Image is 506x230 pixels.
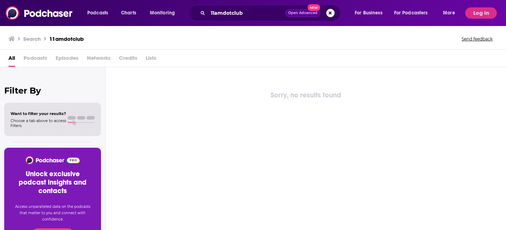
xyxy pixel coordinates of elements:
button: Log In [465,7,497,19]
button: open menu [82,7,117,19]
span: Networks [87,52,110,67]
img: Podchaser - Follow, Share and Rate Podcasts [25,156,80,164]
img: Podchaser - Follow, Share and Rate Podcasts [6,6,73,20]
h3: 11amdotclub [49,36,84,42]
button: open menu [350,7,391,19]
span: Monitoring [150,8,175,18]
button: open menu [145,7,184,19]
span: Credits [119,52,137,67]
div: Search podcasts, credits, & more... [195,5,347,21]
button: Send feedback [460,36,495,42]
span: Open Advanced [288,11,317,15]
a: All [8,52,15,67]
span: More [443,8,455,18]
h3: Search [23,36,41,42]
span: Podcasts [24,52,47,67]
span: For Podcasters [394,8,428,18]
button: open menu [438,7,464,19]
span: Episodes [56,52,78,67]
span: Lists [146,52,156,67]
span: Want to filter your results? [11,111,66,116]
button: Open AdvancedNew [285,9,321,17]
span: New [308,4,320,11]
input: Search podcasts, credits, & more... [208,7,285,19]
div: Sorry, no results found [106,90,506,101]
span: Charts [121,8,136,18]
button: open menu [390,7,438,19]
span: Choose a tab above to access filters. [11,118,66,128]
h3: Unlock exclusive podcast insights and contacts [13,170,93,195]
span: Podcasts [87,8,108,18]
h2: Filter By [4,85,101,96]
p: Access unparalleled data on the podcasts that matter to you and connect with confidence. [13,204,93,223]
a: Charts [116,7,140,19]
span: For Business [355,8,382,18]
